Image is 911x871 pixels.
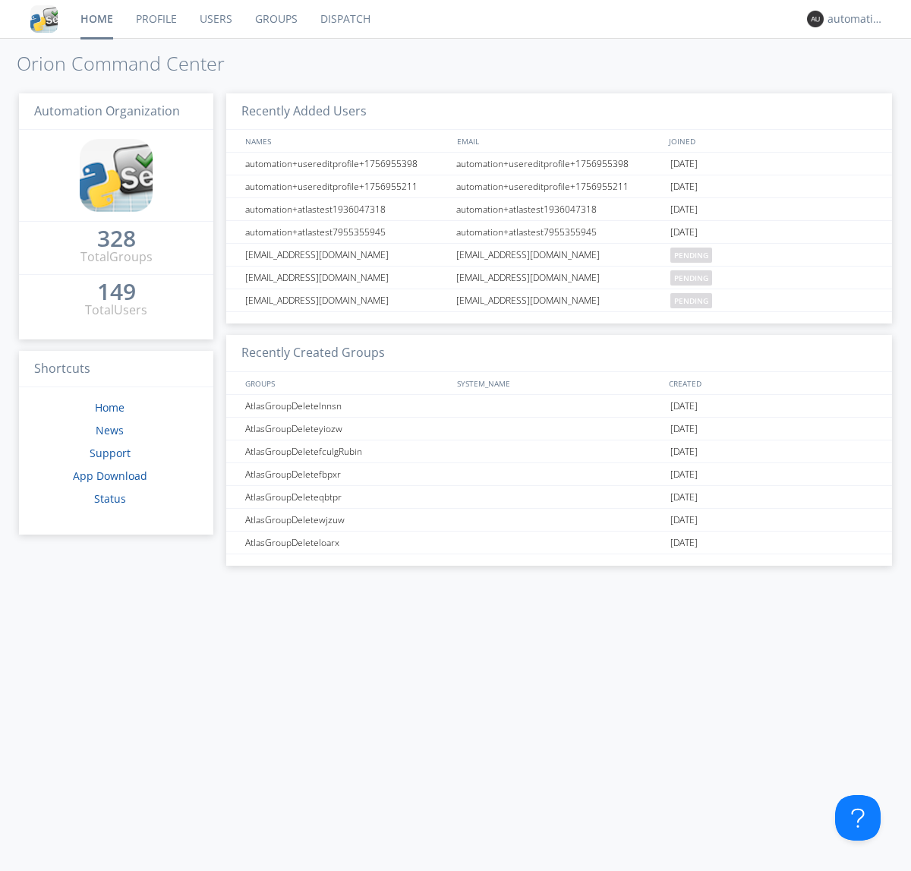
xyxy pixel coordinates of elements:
h3: Recently Added Users [226,93,892,131]
div: [EMAIL_ADDRESS][DOMAIN_NAME] [241,267,452,289]
a: automation+atlastest7955355945automation+atlastest7955355945[DATE] [226,221,892,244]
a: [EMAIL_ADDRESS][DOMAIN_NAME][EMAIL_ADDRESS][DOMAIN_NAME]pending [226,244,892,267]
div: AtlasGroupDeleteqbtpr [241,486,452,508]
div: 149 [97,284,136,299]
span: pending [670,270,712,286]
a: AtlasGroupDeletewjzuw[DATE] [226,509,892,532]
a: AtlasGroupDeleteqbtpr[DATE] [226,486,892,509]
span: [DATE] [670,153,698,175]
span: [DATE] [670,486,698,509]
a: automation+usereditprofile+1756955211automation+usereditprofile+1756955211[DATE] [226,175,892,198]
img: cddb5a64eb264b2086981ab96f4c1ba7 [80,139,153,212]
iframe: Toggle Customer Support [835,795,881,841]
div: AtlasGroupDeletefbpxr [241,463,452,485]
div: GROUPS [241,372,449,394]
div: Total Users [85,301,147,319]
div: automation+usereditprofile+1756955211 [452,175,667,197]
div: AtlasGroupDeletelnnsn [241,395,452,417]
span: [DATE] [670,418,698,440]
span: [DATE] [670,532,698,554]
span: [DATE] [670,440,698,463]
div: [EMAIL_ADDRESS][DOMAIN_NAME] [452,267,667,289]
div: Total Groups [80,248,153,266]
span: [DATE] [670,221,698,244]
span: [DATE] [670,175,698,198]
span: pending [670,248,712,263]
span: [DATE] [670,509,698,532]
a: App Download [73,469,147,483]
a: [EMAIL_ADDRESS][DOMAIN_NAME][EMAIL_ADDRESS][DOMAIN_NAME]pending [226,267,892,289]
h3: Recently Created Groups [226,335,892,372]
h3: Shortcuts [19,351,213,388]
a: [EMAIL_ADDRESS][DOMAIN_NAME][EMAIL_ADDRESS][DOMAIN_NAME]pending [226,289,892,312]
div: 328 [97,231,136,246]
div: AtlasGroupDeletewjzuw [241,509,452,531]
div: automation+atlastest7955355945 [452,221,667,243]
span: [DATE] [670,395,698,418]
a: Status [94,491,126,506]
div: automation+atlastest7955355945 [241,221,452,243]
a: automation+usereditprofile+1756955398automation+usereditprofile+1756955398[DATE] [226,153,892,175]
div: automation+atlas0018 [827,11,884,27]
a: AtlasGroupDeletefculgRubin[DATE] [226,440,892,463]
a: AtlasGroupDeleteyiozw[DATE] [226,418,892,440]
img: cddb5a64eb264b2086981ab96f4c1ba7 [30,5,58,33]
a: AtlasGroupDeleteloarx[DATE] [226,532,892,554]
a: AtlasGroupDeletefbpxr[DATE] [226,463,892,486]
div: [EMAIL_ADDRESS][DOMAIN_NAME] [452,289,667,311]
div: [EMAIL_ADDRESS][DOMAIN_NAME] [241,244,452,266]
div: AtlasGroupDeletefculgRubin [241,440,452,462]
a: AtlasGroupDeletelnnsn[DATE] [226,395,892,418]
div: [EMAIL_ADDRESS][DOMAIN_NAME] [452,244,667,266]
span: Automation Organization [34,103,180,119]
div: SYSTEM_NAME [453,372,665,394]
img: 373638.png [807,11,824,27]
div: NAMES [241,130,449,152]
div: CREATED [665,372,878,394]
a: Support [90,446,131,460]
div: [EMAIL_ADDRESS][DOMAIN_NAME] [241,289,452,311]
div: automation+atlastest1936047318 [241,198,452,220]
div: automation+usereditprofile+1756955398 [241,153,452,175]
div: AtlasGroupDeleteyiozw [241,418,452,440]
div: automation+usereditprofile+1756955211 [241,175,452,197]
div: automation+atlastest1936047318 [452,198,667,220]
div: EMAIL [453,130,665,152]
span: [DATE] [670,198,698,221]
span: [DATE] [670,463,698,486]
a: 149 [97,284,136,301]
a: 328 [97,231,136,248]
div: AtlasGroupDeleteloarx [241,532,452,554]
span: pending [670,293,712,308]
a: Home [95,400,125,415]
div: automation+usereditprofile+1756955398 [452,153,667,175]
a: News [96,423,124,437]
div: JOINED [665,130,878,152]
a: automation+atlastest1936047318automation+atlastest1936047318[DATE] [226,198,892,221]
